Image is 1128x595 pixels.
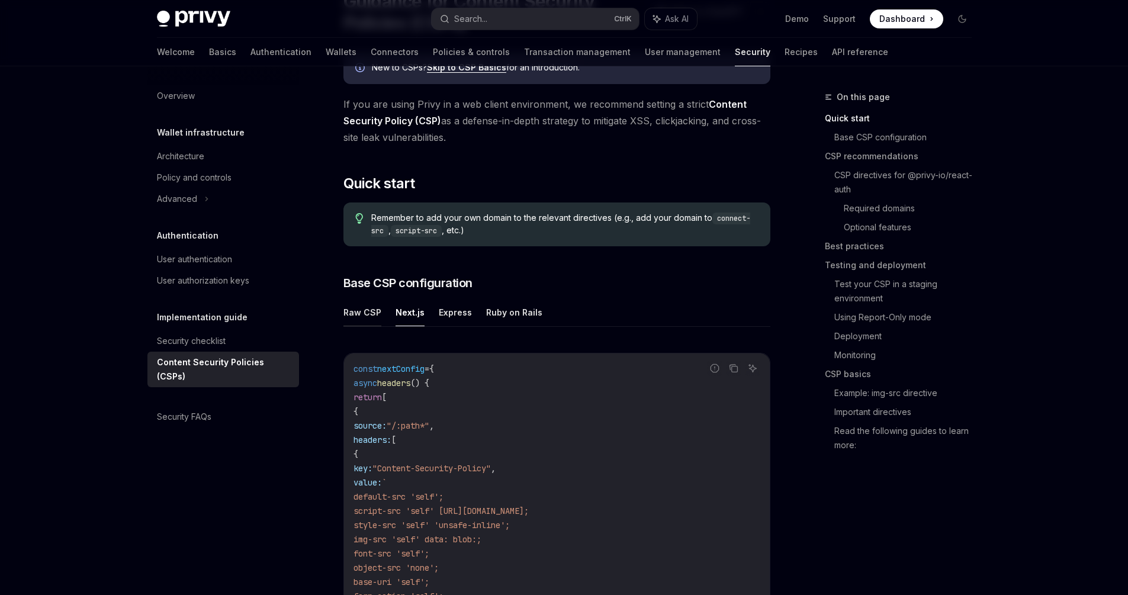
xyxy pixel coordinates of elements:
[834,308,981,327] a: Using Report-Only mode
[745,361,760,376] button: Ask AI
[157,192,197,206] div: Advanced
[429,364,434,374] span: {
[834,346,981,365] a: Monitoring
[454,12,487,26] div: Search...
[355,63,367,75] svg: Info
[353,577,429,587] span: base-uri 'self';
[834,403,981,422] a: Important directives
[825,109,981,128] a: Quick start
[353,534,481,545] span: img-src 'self' data: blob:;
[157,38,195,66] a: Welcome
[157,355,292,384] div: Content Security Policies (CSPs)
[614,14,632,24] span: Ctrl K
[844,199,981,218] a: Required domains
[147,270,299,291] a: User authorization keys
[439,298,472,326] button: Express
[707,361,722,376] button: Report incorrect code
[834,128,981,147] a: Base CSP configuration
[353,562,439,573] span: object-src 'none';
[387,420,429,431] span: "/:path*"
[427,62,506,73] a: Skip to CSP Basics
[157,171,232,185] div: Policy and controls
[396,298,425,326] button: Next.js
[825,365,981,384] a: CSP basics
[209,38,236,66] a: Basics
[410,378,429,388] span: () {
[837,90,890,104] span: On this page
[343,298,381,326] button: Raw CSP
[726,361,741,376] button: Copy the contents from the code block
[157,149,204,163] div: Architecture
[157,334,226,348] div: Security checklist
[491,463,496,474] span: ,
[353,463,372,474] span: key:
[157,410,211,424] div: Security FAQs
[372,62,759,75] div: New to CSPs? for an introduction.
[735,38,770,66] a: Security
[353,435,391,445] span: headers:
[353,548,429,559] span: font-src 'self';
[353,420,387,431] span: source:
[785,38,818,66] a: Recipes
[433,38,510,66] a: Policies & controls
[353,491,444,502] span: default-src 'self';
[391,225,442,237] code: script-src
[157,89,195,103] div: Overview
[382,392,387,403] span: [
[645,8,697,30] button: Ask AI
[353,520,510,530] span: style-src 'self' 'unsafe-inline';
[343,174,414,193] span: Quick start
[353,378,377,388] span: async
[382,477,387,488] span: `
[157,310,248,324] h5: Implementation guide
[825,256,981,275] a: Testing and deployment
[250,38,311,66] a: Authentication
[377,378,410,388] span: headers
[524,38,631,66] a: Transaction management
[343,96,770,146] span: If you are using Privy in a web client environment, we recommend setting a strict as a defense-in...
[157,126,245,140] h5: Wallet infrastructure
[353,506,529,516] span: script-src 'self' [URL][DOMAIN_NAME];
[425,364,429,374] span: =
[665,13,689,25] span: Ask AI
[343,275,473,291] span: Base CSP configuration
[157,11,230,27] img: dark logo
[834,422,981,455] a: Read the following guides to learn more:
[371,38,419,66] a: Connectors
[147,85,299,107] a: Overview
[372,463,491,474] span: "Content-Security-Policy"
[355,213,364,224] svg: Tip
[371,213,750,237] code: connect-src
[353,449,358,459] span: {
[645,38,721,66] a: User management
[377,364,425,374] span: nextConfig
[391,435,396,445] span: [
[834,166,981,199] a: CSP directives for @privy-io/react-auth
[326,38,356,66] a: Wallets
[432,8,639,30] button: Search...CtrlK
[157,274,249,288] div: User authorization keys
[844,218,981,237] a: Optional features
[832,38,888,66] a: API reference
[834,384,981,403] a: Example: img-src directive
[353,406,358,417] span: {
[353,392,382,403] span: return
[147,406,299,427] a: Security FAQs
[147,249,299,270] a: User authentication
[147,352,299,387] a: Content Security Policies (CSPs)
[834,275,981,308] a: Test your CSP in a staging environment
[825,147,981,166] a: CSP recommendations
[157,229,218,243] h5: Authentication
[353,477,382,488] span: value:
[823,13,856,25] a: Support
[486,298,542,326] button: Ruby on Rails
[147,167,299,188] a: Policy and controls
[953,9,972,28] button: Toggle dark mode
[825,237,981,256] a: Best practices
[429,420,434,431] span: ,
[870,9,943,28] a: Dashboard
[834,327,981,346] a: Deployment
[147,330,299,352] a: Security checklist
[371,212,758,237] span: Remember to add your own domain to the relevant directives (e.g., add your domain to , , etc.)
[353,364,377,374] span: const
